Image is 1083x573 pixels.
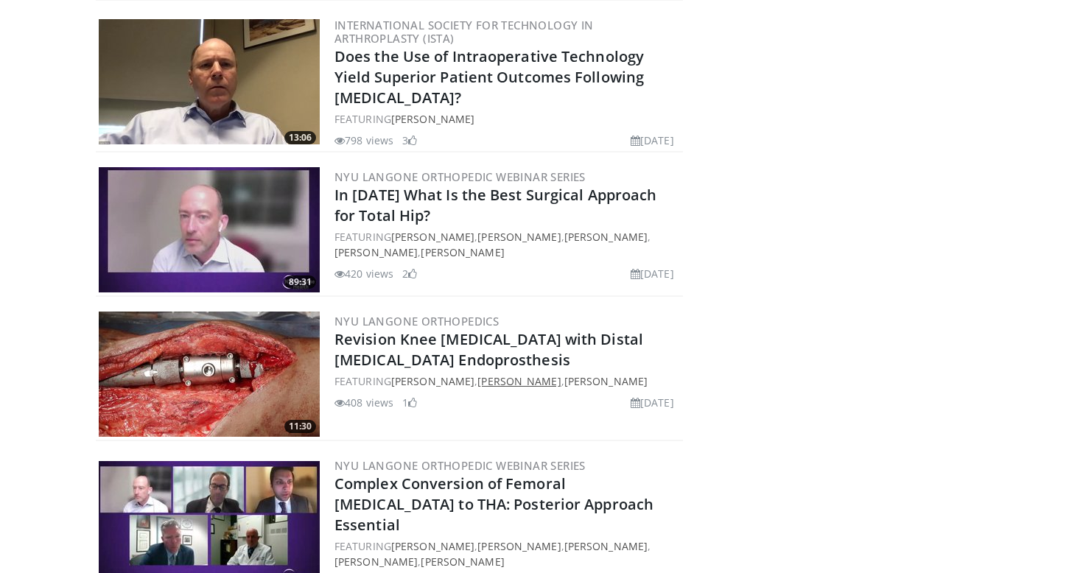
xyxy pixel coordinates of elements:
a: NYU Langone Orthopedic Webinar Series [334,169,586,184]
a: [PERSON_NAME] [391,112,474,126]
li: 1 [402,395,417,410]
a: [PERSON_NAME] [564,230,648,244]
a: [PERSON_NAME] [477,539,561,553]
a: NYU Langone Orthopedic Webinar Series [334,458,586,473]
a: In [DATE] What Is the Best Surgical Approach for Total Hip? [334,185,656,225]
div: FEATURING , , [334,373,680,389]
a: [PERSON_NAME] [564,539,648,553]
a: 89:31 [99,167,320,292]
li: 3 [402,133,417,148]
div: FEATURING , , , , [334,538,680,569]
div: FEATURING [334,111,680,127]
img: c63dec2a-c956-4036-916a-d5d6864be6d4.300x170_q85_crop-smart_upscale.jpg [99,167,320,292]
img: 4181a38b-05fd-494c-aafd-26b4ad4458bb.300x170_q85_crop-smart_upscale.jpg [99,19,320,144]
a: 11:30 [99,312,320,437]
a: International Society for Technology in Arthroplasty (ISTA) [334,18,594,46]
li: [DATE] [631,395,674,410]
li: 2 [402,266,417,281]
a: 13:06 [99,19,320,144]
a: [PERSON_NAME] [477,230,561,244]
li: 798 views [334,133,393,148]
li: [DATE] [631,133,674,148]
div: FEATURING , , , , [334,229,680,260]
span: 13:06 [284,131,316,144]
a: [PERSON_NAME] [391,230,474,244]
a: [PERSON_NAME] [334,245,418,259]
a: [PERSON_NAME] [477,374,561,388]
a: [PERSON_NAME] [391,539,474,553]
a: Revision Knee [MEDICAL_DATA] with Distal [MEDICAL_DATA] Endoprosthesis [334,329,643,370]
span: 11:30 [284,420,316,433]
a: [PERSON_NAME] [421,245,504,259]
li: [DATE] [631,266,674,281]
a: [PERSON_NAME] [334,555,418,569]
a: [PERSON_NAME] [564,374,648,388]
a: Does the Use of Intraoperative Technology Yield Superior Patient Outcomes Following [MEDICAL_DATA]? [334,46,644,108]
span: 89:31 [284,275,316,289]
li: 408 views [334,395,393,410]
img: fed5075a-217c-44e9-9435-22f64e4e45cc.jpg.300x170_q85_crop-smart_upscale.jpg [99,312,320,437]
li: 420 views [334,266,393,281]
a: [PERSON_NAME] [391,374,474,388]
a: NYU Langone Orthopedics [334,314,499,328]
a: [PERSON_NAME] [421,555,504,569]
a: Complex Conversion of Femoral [MEDICAL_DATA] to THA: Posterior Approach Essential [334,474,653,535]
